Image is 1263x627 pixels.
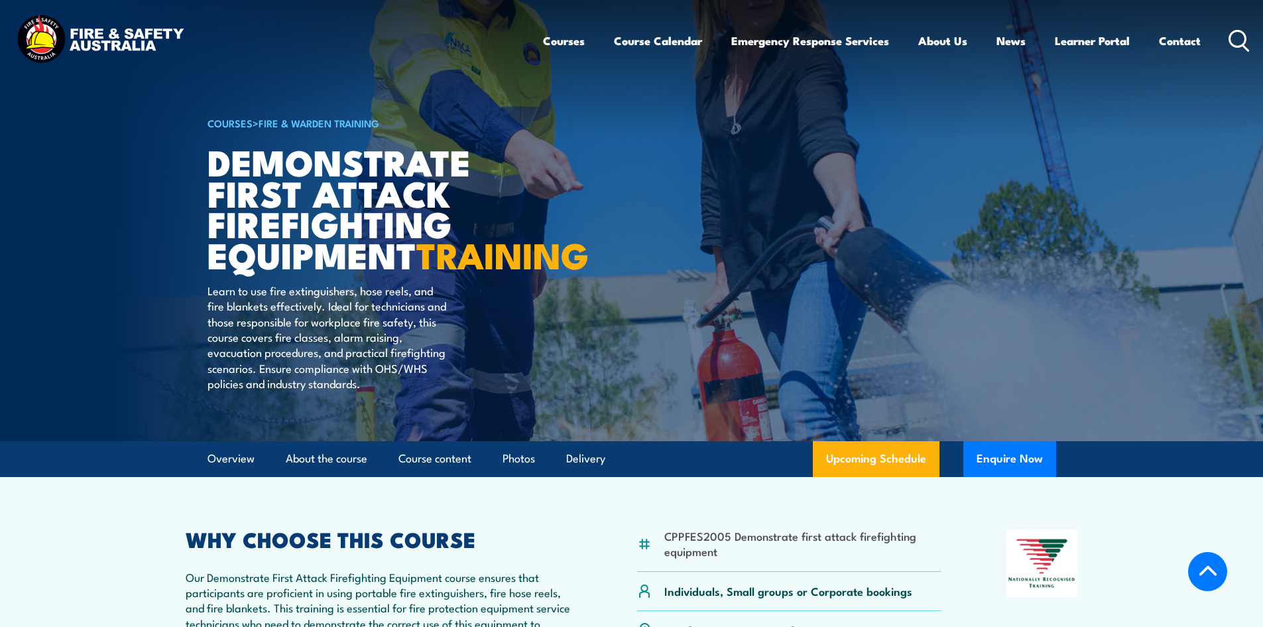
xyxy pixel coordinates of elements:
a: Upcoming Schedule [813,441,939,477]
a: Learner Portal [1055,23,1130,58]
a: Contact [1159,23,1201,58]
a: Delivery [566,441,605,476]
a: Course content [398,441,471,476]
a: Emergency Response Services [731,23,889,58]
button: Enquire Now [963,441,1056,477]
a: Fire & Warden Training [259,115,379,130]
a: About Us [918,23,967,58]
img: Nationally Recognised Training logo. [1006,529,1078,597]
a: COURSES [208,115,253,130]
p: Learn to use fire extinguishers, hose reels, and fire blankets effectively. Ideal for technicians... [208,283,450,391]
a: News [996,23,1026,58]
strong: TRAINING [416,226,589,281]
li: CPPFES2005 Demonstrate first attack firefighting equipment [664,528,942,559]
p: Individuals, Small groups or Corporate bookings [664,583,912,598]
a: Courses [543,23,585,58]
a: Overview [208,441,255,476]
a: About the course [286,441,367,476]
a: Photos [503,441,535,476]
h2: WHY CHOOSE THIS COURSE [186,529,573,548]
h1: Demonstrate First Attack Firefighting Equipment [208,146,535,270]
a: Course Calendar [614,23,702,58]
h6: > [208,115,535,131]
